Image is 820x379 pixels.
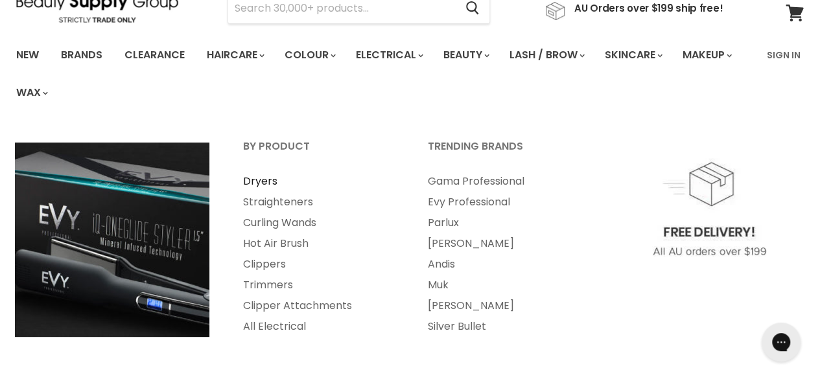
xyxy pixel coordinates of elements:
[6,36,759,111] ul: Main menu
[227,192,409,212] a: Straighteners
[755,318,807,366] iframe: Gorgias live chat messenger
[227,316,409,337] a: All Electrical
[412,233,594,254] a: [PERSON_NAME]
[500,41,592,69] a: Lash / Brow
[197,41,272,69] a: Haircare
[412,192,594,212] a: Evy Professional
[412,295,594,316] a: [PERSON_NAME]
[6,79,56,106] a: Wax
[434,41,497,69] a: Beauty
[275,41,344,69] a: Colour
[6,41,49,69] a: New
[227,171,409,337] ul: Main menu
[595,41,670,69] a: Skincare
[412,171,594,192] a: Gama Professional
[227,212,409,233] a: Curling Wands
[227,295,409,316] a: Clipper Attachments
[412,171,594,337] ul: Main menu
[412,136,594,168] a: Trending Brands
[412,254,594,275] a: Andis
[412,316,594,337] a: Silver Bullet
[227,254,409,275] a: Clippers
[412,275,594,295] a: Muk
[759,41,808,69] a: Sign In
[227,233,409,254] a: Hot Air Brush
[227,136,409,168] a: By Product
[412,212,594,233] a: Parlux
[346,41,431,69] a: Electrical
[51,41,112,69] a: Brands
[115,41,194,69] a: Clearance
[227,275,409,295] a: Trimmers
[227,171,409,192] a: Dryers
[673,41,740,69] a: Makeup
